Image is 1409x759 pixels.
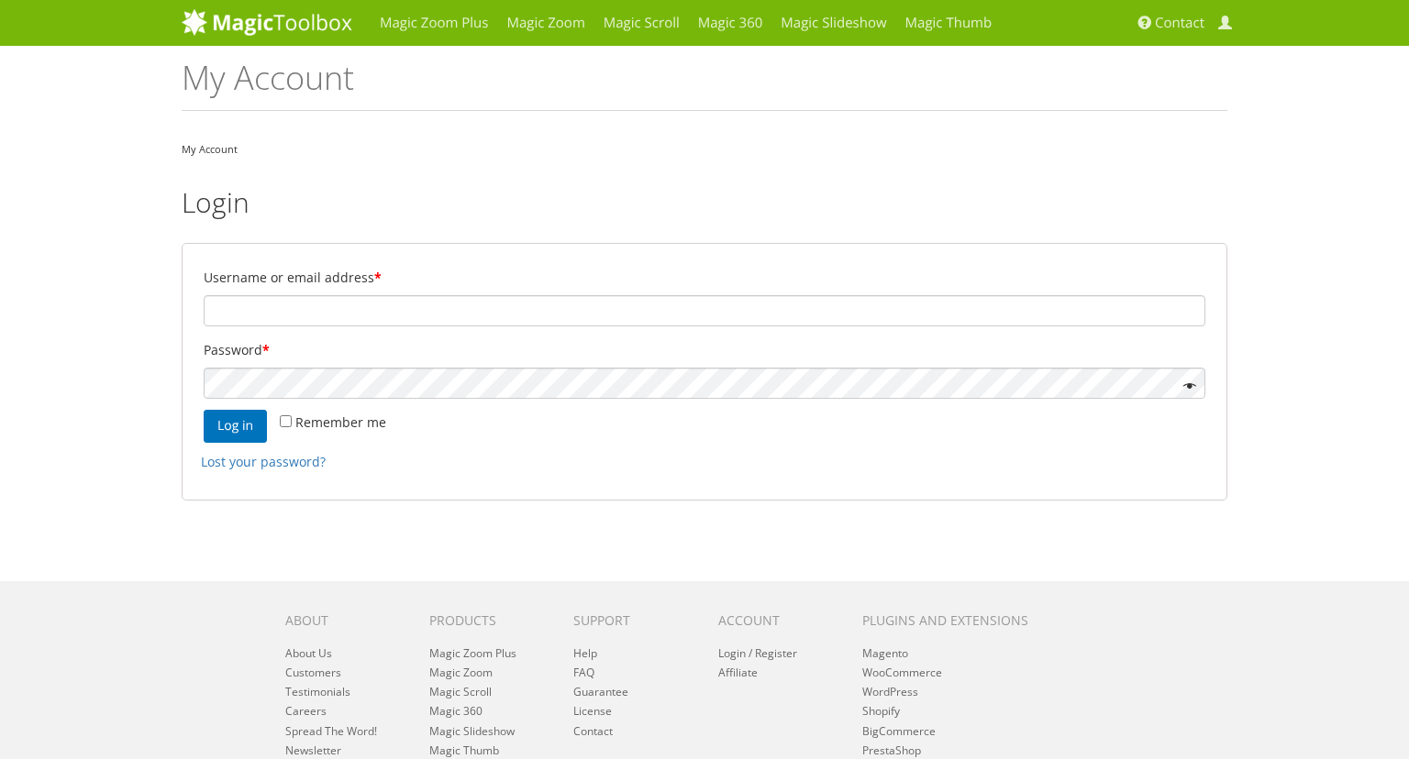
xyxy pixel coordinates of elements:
[1155,14,1204,32] span: Contact
[573,684,628,699] a: Guarantee
[573,665,594,680] a: FAQ
[285,723,377,739] a: Spread The Word!
[295,413,386,431] span: Remember me
[182,8,352,36] img: MagicToolbox.com - Image tools for your website
[285,742,341,758] a: Newsletter
[285,684,350,699] a: Testimonials
[862,703,900,719] a: Shopify
[204,337,1205,363] label: Password
[573,613,690,627] h6: Support
[429,613,546,627] h6: Products
[429,723,515,739] a: Magic Slideshow
[573,645,597,661] a: Help
[182,138,1227,159] nav: My Account
[862,613,1051,627] h6: Plugins and extensions
[204,265,1205,291] label: Username or email address
[285,613,402,627] h6: About
[204,410,267,443] button: Log in
[201,453,326,470] a: Lost your password?
[280,415,292,427] input: Remember me
[182,187,1227,217] h2: Login
[862,665,942,680] a: WooCommerce
[573,723,613,739] a: Contact
[285,645,332,661] a: About Us
[718,645,797,661] a: Login / Register
[285,703,327,719] a: Careers
[718,613,835,627] h6: Account
[429,742,499,758] a: Magic Thumb
[862,723,936,739] a: BigCommerce
[862,742,921,758] a: PrestaShop
[429,645,516,661] a: Magic Zoom Plus
[429,703,483,719] a: Magic 360
[182,60,1227,111] h1: My Account
[862,684,918,699] a: WordPress
[429,684,492,699] a: Magic Scroll
[285,665,341,680] a: Customers
[573,703,612,719] a: License
[429,665,493,680] a: Magic Zoom
[862,645,908,661] a: Magento
[718,665,758,680] a: Affiliate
